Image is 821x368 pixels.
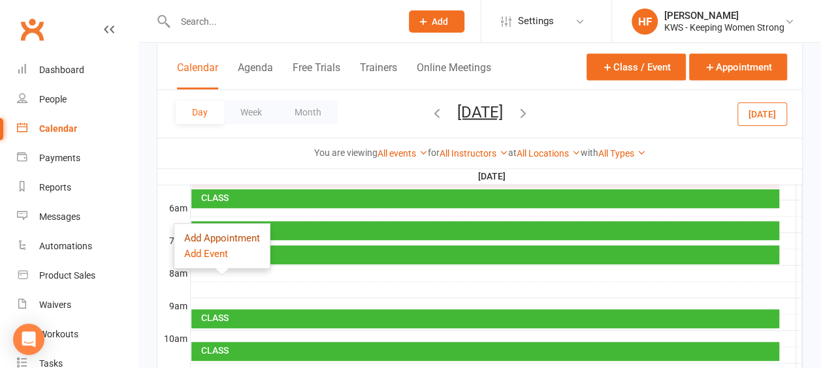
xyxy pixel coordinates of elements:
button: Day [176,100,224,124]
button: Appointment [689,54,787,80]
a: Automations [17,232,138,261]
div: CLASS [201,346,777,355]
div: Calendar [39,123,77,134]
div: [PERSON_NAME] [664,10,784,22]
div: CLASS [201,249,777,258]
a: Waivers [17,290,138,320]
input: Search... [171,12,392,31]
div: CLASS [201,313,777,322]
div: Messages [39,211,80,222]
a: Product Sales [17,261,138,290]
button: [DATE] [737,102,787,125]
button: Trainers [360,61,397,89]
button: Agenda [238,61,273,89]
a: All Locations [517,148,581,159]
button: Add Event [184,246,228,262]
div: Dashboard [39,65,84,75]
div: Waivers [39,299,71,310]
a: Messages [17,202,138,232]
button: Free Trials [293,61,340,89]
a: Dashboard [17,55,138,85]
strong: with [581,147,598,158]
a: People [17,85,138,114]
button: Class / Event [587,54,686,80]
div: Payments [39,153,80,163]
a: All Instructors [440,148,508,159]
button: Online Meetings [417,61,491,89]
div: CLASS [201,225,777,234]
a: Clubworx [16,13,48,46]
th: 10am [157,330,190,346]
a: Reports [17,173,138,202]
div: Reports [39,182,71,192]
div: Product Sales [39,270,95,281]
strong: for [428,147,440,158]
button: [DATE] [457,102,503,121]
th: 8am [157,265,190,281]
button: Add [409,10,464,33]
span: Add [432,16,448,27]
div: KWS - Keeping Women Strong [664,22,784,33]
button: Week [224,100,278,124]
span: Settings [518,7,554,36]
div: CLASS [201,193,777,202]
button: Add Appointment [184,230,260,246]
div: Open Intercom Messenger [13,324,44,355]
a: Workouts [17,320,138,349]
th: 6am [157,200,190,216]
div: People [39,94,67,104]
th: 9am [157,298,190,314]
th: [DATE] [190,168,796,185]
button: Calendar [177,61,218,89]
div: Workouts [39,329,78,339]
strong: You are viewing [314,147,378,158]
a: Payments [17,144,138,173]
th: 7am [157,232,190,249]
div: Automations [39,241,92,251]
a: Calendar [17,114,138,144]
a: All events [378,148,428,159]
strong: at [508,147,517,158]
a: All Types [598,148,646,159]
button: Month [278,100,338,124]
div: HF [632,8,658,35]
